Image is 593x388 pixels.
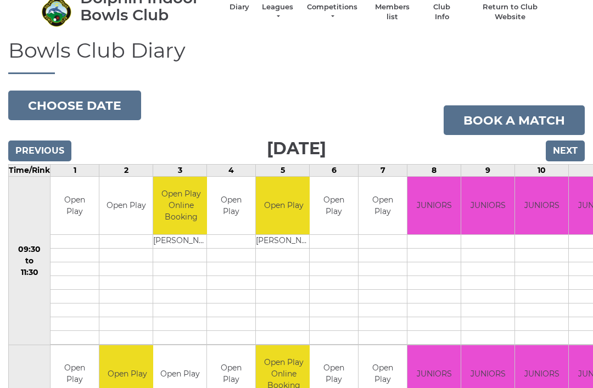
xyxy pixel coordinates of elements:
a: Return to Club Website [469,2,552,22]
td: Time/Rink [9,165,51,177]
td: 10 [515,165,569,177]
td: JUNIORS [461,177,514,234]
td: 7 [359,165,407,177]
td: 9 [461,165,515,177]
a: Club Info [426,2,458,22]
td: 5 [256,165,310,177]
td: Open Play [256,177,311,234]
td: Open Play [310,177,358,234]
input: Previous [8,140,71,161]
a: Members list [369,2,415,22]
button: Choose date [8,91,141,120]
td: Open Play [99,177,153,234]
h1: Bowls Club Diary [8,39,585,75]
td: [PERSON_NAME] [153,234,209,248]
td: Open Play Online Booking [153,177,209,234]
td: JUNIORS [407,177,461,234]
a: Competitions [306,2,359,22]
td: 09:30 to 11:30 [9,177,51,345]
td: Open Play [207,177,255,234]
input: Next [546,140,585,161]
td: 8 [407,165,461,177]
td: 1 [51,165,99,177]
a: Book a match [444,105,585,135]
a: Leagues [260,2,295,22]
td: Open Play [51,177,99,234]
td: 6 [310,165,359,177]
td: 3 [153,165,207,177]
td: JUNIORS [515,177,568,234]
a: Diary [230,2,249,12]
td: 4 [207,165,256,177]
td: [PERSON_NAME] [256,234,311,248]
td: 2 [99,165,153,177]
td: Open Play [359,177,407,234]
